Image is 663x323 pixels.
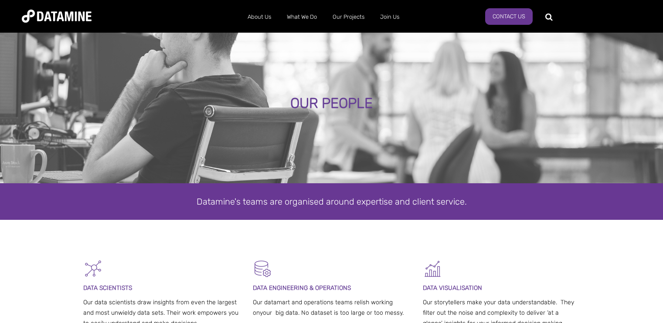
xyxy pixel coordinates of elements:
[83,259,103,279] img: Graph - Network
[22,10,92,23] img: Datamine
[372,6,407,28] a: Join Us
[423,284,482,292] span: DATA VISUALISATION
[253,284,351,292] span: DATA ENGINEERING & OPERATIONS
[423,259,442,279] img: Graph 5
[485,8,533,25] a: Contact Us
[253,259,272,279] img: Datamart
[279,6,325,28] a: What We Do
[325,6,372,28] a: Our Projects
[240,6,279,28] a: About Us
[197,196,467,207] span: Datamine's teams are organised around expertise and client service.
[78,96,586,111] div: OUR PEOPLE
[83,284,132,292] span: DATA SCIENTISTS
[253,297,410,318] p: Our datamart and operations teams relish working onyour big data. No dataset is too large or too ...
